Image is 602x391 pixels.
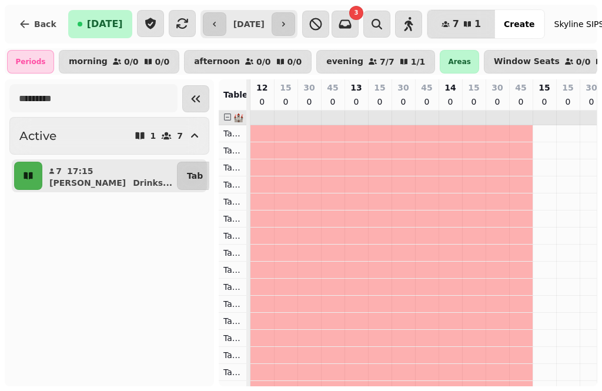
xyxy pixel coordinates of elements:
[316,50,435,73] button: evening7/71/1
[223,298,242,310] p: Table 111
[69,57,108,66] p: morning
[187,170,203,182] p: Tab
[150,132,156,140] p: 1
[440,50,479,73] div: Areas
[380,58,394,66] p: 7 / 7
[223,162,242,173] p: Table 103
[494,57,560,66] p: Window Seats
[352,96,361,108] p: 0
[233,113,312,122] span: 🏰 Window Seats
[68,10,132,38] button: [DATE]
[124,58,139,66] p: 0 / 0
[444,82,456,93] p: 14
[184,50,312,73] button: afternoon0/00/0
[223,90,248,99] span: Table
[19,128,56,144] h2: Active
[422,96,432,108] p: 0
[45,162,175,190] button: 717:15[PERSON_NAME]Drinks...
[540,96,549,108] p: 0
[223,145,242,156] p: Table 102
[287,58,302,66] p: 0 / 0
[305,96,314,108] p: 0
[587,96,596,108] p: 0
[177,162,213,190] button: Tab
[468,82,479,93] p: 15
[7,50,54,73] div: Periods
[328,96,337,108] p: 0
[504,20,534,28] span: Create
[469,96,479,108] p: 0
[9,10,66,38] button: Back
[223,213,242,225] p: Table 106
[223,366,242,378] p: Table 115
[354,10,358,16] span: 3
[55,165,62,177] p: 7
[303,82,315,93] p: 30
[493,96,502,108] p: 0
[421,82,432,93] p: 45
[397,82,409,93] p: 30
[67,165,93,177] p: 17:15
[223,247,242,259] p: Table 108
[223,332,242,344] p: Table 113
[576,58,591,66] p: 0 / 0
[223,349,242,361] p: Table 114
[59,50,179,73] button: morning0/00/0
[133,177,172,189] p: Drinks ...
[515,82,526,93] p: 45
[327,82,338,93] p: 45
[155,58,170,66] p: 0 / 0
[563,96,573,108] p: 0
[491,82,503,93] p: 30
[446,96,455,108] p: 0
[374,82,385,93] p: 15
[453,19,459,29] span: 7
[562,82,573,93] p: 15
[177,132,183,140] p: 7
[182,85,209,112] button: Collapse sidebar
[539,82,550,93] p: 15
[494,10,544,38] button: Create
[280,82,291,93] p: 15
[87,19,123,29] span: [DATE]
[9,117,209,155] button: Active17
[223,128,242,139] p: Table 101
[427,10,495,38] button: 71
[350,82,362,93] p: 13
[326,57,363,66] p: evening
[34,20,56,28] span: Back
[399,96,408,108] p: 0
[194,57,240,66] p: afternoon
[223,196,242,208] p: Table 105
[223,179,242,191] p: Table 104
[223,315,242,327] p: Table 112
[257,96,267,108] p: 0
[223,264,242,276] p: Table 109
[223,281,242,293] p: Table 110
[256,58,271,66] p: 0 / 0
[375,96,384,108] p: 0
[49,177,126,189] p: [PERSON_NAME]
[223,230,242,242] p: Table 107
[281,96,290,108] p: 0
[256,82,267,93] p: 12
[411,58,426,66] p: 1 / 1
[516,96,526,108] p: 0
[474,19,481,29] span: 1
[586,82,597,93] p: 30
